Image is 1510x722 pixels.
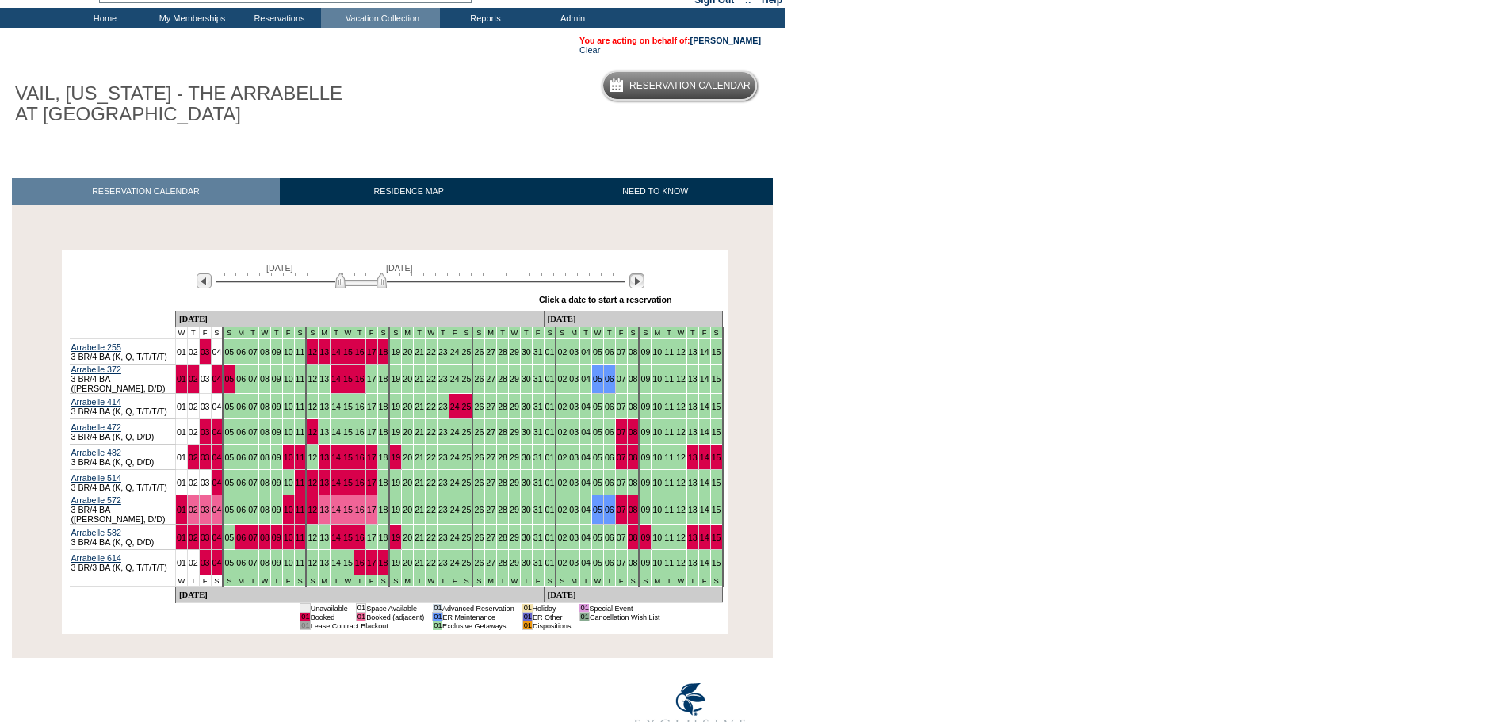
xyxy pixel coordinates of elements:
[236,427,246,437] a: 06
[379,478,388,487] a: 18
[234,8,321,28] td: Reservations
[593,374,602,384] a: 05
[579,45,600,55] a: Clear
[462,374,472,384] a: 25
[367,427,377,437] a: 17
[189,347,198,357] a: 02
[629,402,638,411] a: 08
[201,374,210,384] a: 03
[569,427,579,437] a: 03
[462,402,472,411] a: 25
[272,427,281,437] a: 09
[403,478,412,487] a: 20
[147,8,234,28] td: My Memberships
[486,402,495,411] a: 27
[498,427,507,437] a: 28
[533,478,543,487] a: 31
[224,402,234,411] a: 05
[629,81,751,91] h5: Reservation Calendar
[284,374,293,384] a: 10
[545,402,555,411] a: 01
[581,374,591,384] a: 04
[248,453,258,462] a: 07
[308,453,317,462] a: 12
[355,453,365,462] a: 16
[248,347,258,357] a: 07
[712,347,721,357] a: 15
[391,453,400,462] a: 19
[224,478,234,487] a: 05
[296,427,305,437] a: 11
[331,402,341,411] a: 14
[450,453,460,462] a: 24
[355,478,365,487] a: 16
[569,402,579,411] a: 03
[189,374,198,384] a: 02
[676,427,686,437] a: 12
[522,402,531,411] a: 30
[486,374,495,384] a: 27
[605,478,614,487] a: 06
[605,427,614,437] a: 06
[319,347,329,357] a: 13
[308,374,317,384] a: 12
[224,453,234,462] a: 05
[308,402,317,411] a: 12
[557,402,567,411] a: 02
[426,374,436,384] a: 22
[71,473,121,483] a: Arrabelle 514
[510,427,519,437] a: 29
[272,374,281,384] a: 09
[177,402,186,411] a: 01
[569,374,579,384] a: 03
[498,374,507,384] a: 28
[248,427,258,437] a: 07
[527,8,614,28] td: Admin
[522,347,531,357] a: 30
[676,478,686,487] a: 12
[236,374,246,384] a: 06
[533,427,543,437] a: 31
[522,453,531,462] a: 30
[617,374,626,384] a: 07
[367,453,377,462] a: 17
[248,402,258,411] a: 07
[248,478,258,487] a: 07
[415,453,424,462] a: 21
[248,374,258,384] a: 07
[700,478,709,487] a: 14
[450,347,460,357] a: 24
[319,453,329,462] a: 13
[12,178,280,205] a: RESERVATION CALENDAR
[212,427,222,437] a: 04
[593,402,602,411] a: 05
[629,427,638,437] a: 08
[712,427,721,437] a: 15
[652,427,662,437] a: 10
[177,347,186,357] a: 01
[308,427,317,437] a: 12
[189,478,198,487] a: 02
[474,478,484,487] a: 26
[474,347,484,357] a: 26
[450,427,460,437] a: 24
[664,453,674,462] a: 11
[260,427,270,437] a: 08
[331,427,341,437] a: 14
[212,402,222,411] a: 04
[640,402,650,411] a: 09
[700,402,709,411] a: 14
[284,427,293,437] a: 10
[581,478,591,487] a: 04
[676,402,686,411] a: 12
[688,374,698,384] a: 13
[533,453,543,462] a: 31
[438,374,448,384] a: 23
[557,453,567,462] a: 02
[343,453,353,462] a: 15
[426,453,436,462] a: 22
[438,453,448,462] a: 23
[212,478,222,487] a: 04
[688,453,698,462] a: 13
[272,347,281,357] a: 09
